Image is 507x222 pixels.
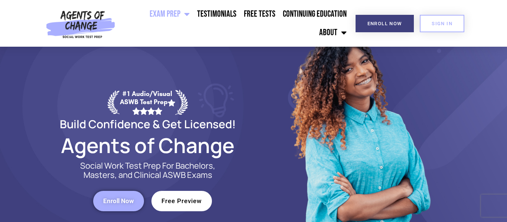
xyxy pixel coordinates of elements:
p: Social Work Test Prep For Bachelors, Masters, and Clinical ASWB Exams [72,161,224,180]
nav: Menu [118,5,350,42]
a: Free Tests [240,5,279,23]
a: Testimonials [193,5,240,23]
span: SIGN IN [432,21,452,26]
a: Continuing Education [279,5,350,23]
a: Enroll Now [356,15,414,32]
h2: Agents of Change [42,137,253,154]
div: #1 Audio/Visual ASWB Test Prep [120,90,175,115]
span: Enroll Now [367,21,402,26]
a: Exam Prep [146,5,193,23]
a: SIGN IN [420,15,464,32]
a: Enroll Now [93,191,144,211]
h2: Build Confidence & Get Licensed! [42,119,253,129]
a: Free Preview [151,191,212,211]
span: Enroll Now [103,198,134,204]
a: About [315,23,350,42]
span: Free Preview [161,198,202,204]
